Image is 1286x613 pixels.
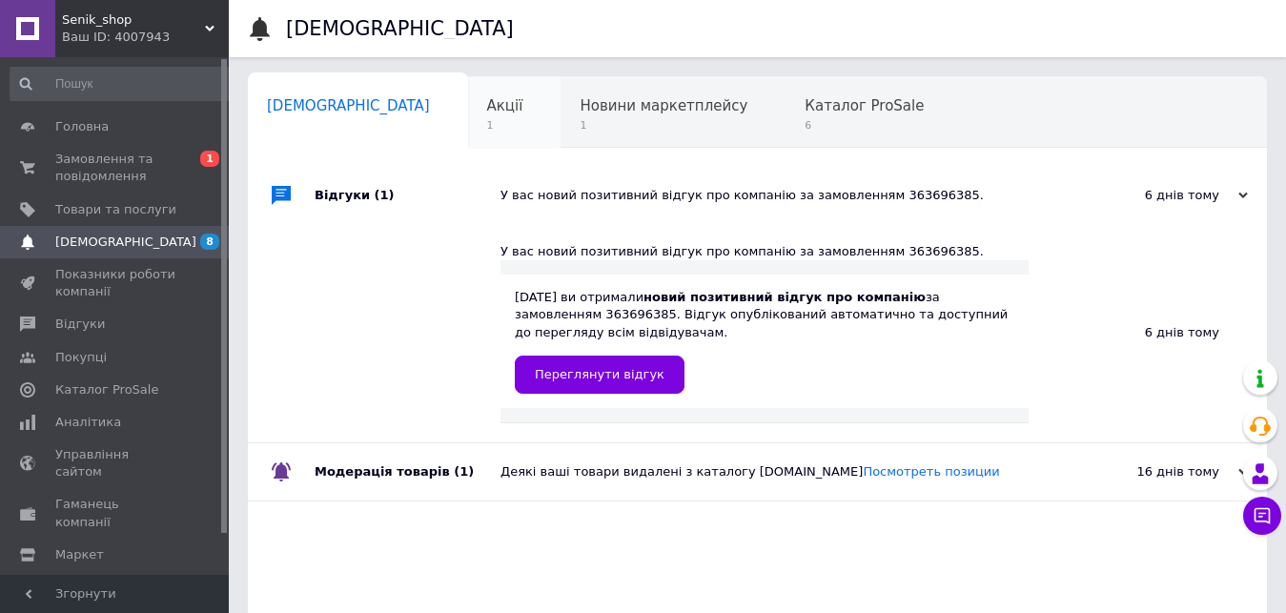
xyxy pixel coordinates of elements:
[1057,187,1248,204] div: 6 днів тому
[55,349,107,366] span: Покупці
[55,496,176,530] span: Гаманець компанії
[375,188,395,202] span: (1)
[55,381,158,398] span: Каталог ProSale
[643,290,926,304] b: новий позитивний відгук про компанію
[487,118,523,133] span: 1
[55,118,109,135] span: Головна
[55,266,176,300] span: Показники роботи компанії
[55,546,104,563] span: Маркет
[55,151,176,185] span: Замовлення та повідомлення
[200,151,219,167] span: 1
[62,11,205,29] span: Senik_shop
[55,316,105,333] span: Відгуки
[454,464,474,479] span: (1)
[315,443,500,501] div: Модерація товарів
[535,367,664,381] span: Переглянути відгук
[1029,224,1267,442] div: 6 днів тому
[55,234,196,251] span: [DEMOGRAPHIC_DATA]
[55,414,121,431] span: Аналітика
[286,17,514,40] h1: [DEMOGRAPHIC_DATA]
[55,446,176,480] span: Управління сайтом
[515,289,1014,394] div: [DATE] ви отримали за замовленням 363696385. Відгук опублікований автоматично та доступний до пер...
[267,97,430,114] span: [DEMOGRAPHIC_DATA]
[500,463,1057,480] div: Деякі ваші товари видалені з каталогу [DOMAIN_NAME]
[500,243,1029,260] div: У вас новий позитивний відгук про компанію за замовленням 363696385.
[805,118,924,133] span: 6
[1057,463,1248,480] div: 16 днів тому
[62,29,229,46] div: Ваш ID: 4007943
[315,167,500,224] div: Відгуки
[10,67,235,101] input: Пошук
[805,97,924,114] span: Каталог ProSale
[580,97,747,114] span: Новини маркетплейсу
[200,234,219,250] span: 8
[863,464,999,479] a: Посмотреть позиции
[500,187,1057,204] div: У вас новий позитивний відгук про компанію за замовленням 363696385.
[55,201,176,218] span: Товари та послуги
[1243,497,1281,535] button: Чат з покупцем
[580,118,747,133] span: 1
[515,356,684,394] a: Переглянути відгук
[487,97,523,114] span: Акції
